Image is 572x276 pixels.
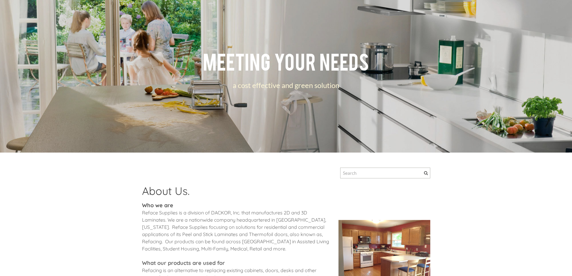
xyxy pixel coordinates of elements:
font: ​What our products are used for [142,259,225,266]
h2: About Us. [142,184,330,202]
font: a cost effective and green solution [233,81,339,89]
span: meeting your needs [203,48,369,73]
strong: Who we are [142,202,173,209]
span: Search [424,171,428,175]
input: Search [340,168,430,178]
span: Our products can be found across [GEOGRAPHIC_DATA] in Assisted Living Facilities, Student Housing... [142,238,329,252]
